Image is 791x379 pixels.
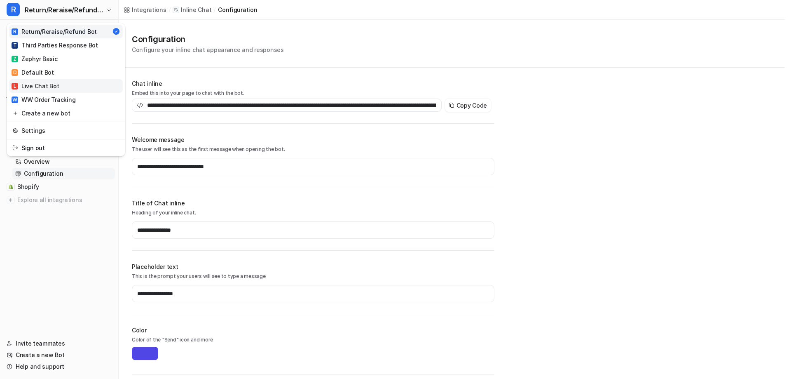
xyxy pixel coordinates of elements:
div: Third Parties Response Bot [12,41,98,49]
div: Default Bot [12,68,54,77]
div: Return/Reraise/Refund Bot [12,27,97,36]
span: Z [12,56,18,62]
span: L [12,83,18,89]
a: Sign out [9,141,123,155]
img: reset [12,144,18,152]
span: Return/Reraise/Refund Bot [25,4,104,16]
span: D [12,69,18,76]
div: Zephyr Basic [12,54,58,63]
span: T [12,42,18,49]
span: R [12,28,18,35]
span: R [7,3,20,16]
div: Live Chat Bot [12,82,59,90]
img: reset [12,109,18,118]
div: RReturn/Reraise/Refund Bot [7,23,125,156]
span: W [12,97,18,103]
img: reset [12,126,18,135]
a: Settings [9,124,123,137]
div: WW Order Tracking [12,95,75,104]
a: Create a new bot [9,106,123,120]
